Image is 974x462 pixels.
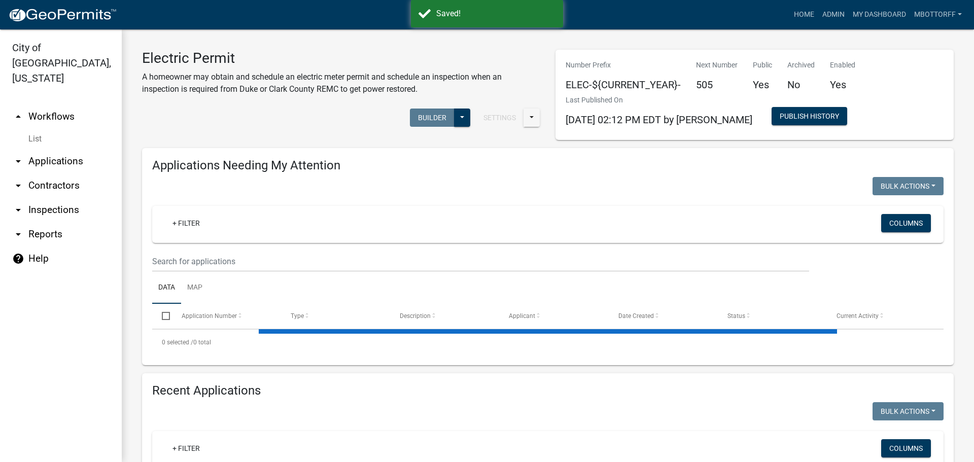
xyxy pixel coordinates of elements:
p: Enabled [830,60,855,70]
datatable-header-cell: Current Activity [827,304,936,328]
span: Date Created [618,312,654,319]
span: [DATE] 02:12 PM EDT by [PERSON_NAME] [566,114,752,126]
button: Builder [410,109,455,127]
button: Settings [475,109,524,127]
span: Applicant [509,312,535,319]
p: Archived [787,60,815,70]
i: arrow_drop_down [12,228,24,240]
datatable-header-cell: Application Number [171,304,281,328]
p: Last Published On [566,95,752,105]
span: 0 selected / [162,339,193,346]
h5: No [787,79,815,91]
button: Columns [881,214,931,232]
h3: Electric Permit [142,50,540,67]
a: Mbottorff [910,5,966,24]
button: Columns [881,439,931,457]
h4: Recent Applications [152,383,944,398]
a: Data [152,272,181,304]
span: Current Activity [837,312,879,319]
a: Home [790,5,818,24]
a: + Filter [164,214,208,232]
h5: Yes [753,79,772,91]
datatable-header-cell: Date Created [608,304,717,328]
div: Saved! [436,8,555,20]
p: Next Number [696,60,738,70]
h5: Yes [830,79,855,91]
i: arrow_drop_down [12,180,24,192]
h5: 505 [696,79,738,91]
h4: Applications Needing My Attention [152,158,944,173]
datatable-header-cell: Status [718,304,827,328]
datatable-header-cell: Select [152,304,171,328]
i: arrow_drop_up [12,111,24,123]
i: arrow_drop_down [12,155,24,167]
input: Search for applications [152,251,809,272]
p: A homeowner may obtain and schedule an electric meter permit and schedule an inspection when an i... [142,71,540,95]
span: Type [291,312,304,319]
a: Admin [818,5,849,24]
a: Map [181,272,208,304]
button: Publish History [772,107,847,125]
h5: ELEC-${CURRENT_YEAR}- [566,79,681,91]
datatable-header-cell: Description [390,304,499,328]
i: help [12,253,24,265]
span: Status [727,312,745,319]
a: My Dashboard [849,5,910,24]
div: 0 total [152,330,944,355]
button: Bulk Actions [873,402,944,420]
p: Number Prefix [566,60,681,70]
span: Description [400,312,431,319]
button: Bulk Actions [873,177,944,195]
span: Application Number [182,312,237,319]
i: arrow_drop_down [12,204,24,216]
p: Public [753,60,772,70]
datatable-header-cell: Applicant [499,304,608,328]
a: + Filter [164,439,208,457]
wm-modal-confirm: Workflow Publish History [772,113,847,121]
datatable-header-cell: Type [281,304,390,328]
